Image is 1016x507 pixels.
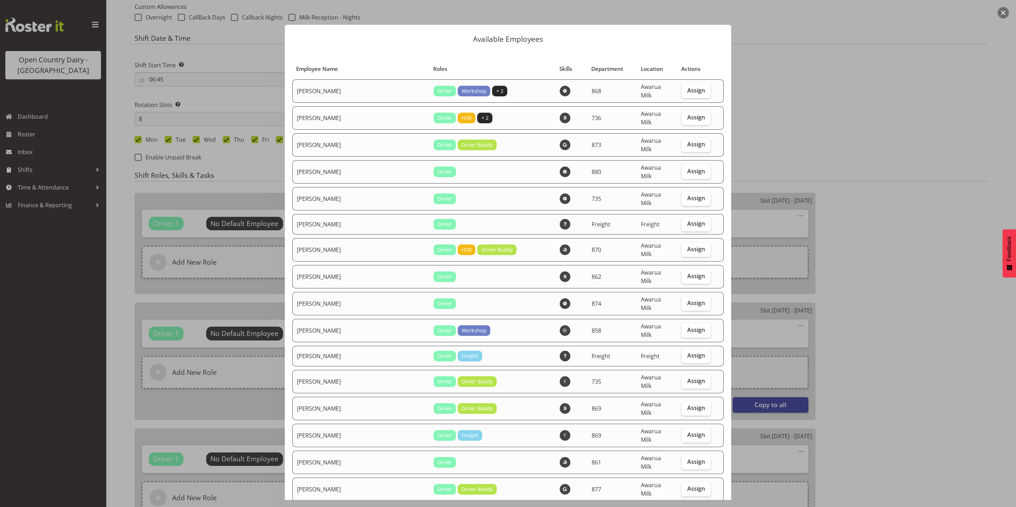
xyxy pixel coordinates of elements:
[687,168,705,175] span: Assign
[687,404,705,411] span: Assign
[292,214,429,235] td: [PERSON_NAME]
[592,141,601,149] span: 873
[438,246,452,254] span: Driver
[641,427,661,444] span: Awarua Milk
[687,377,705,384] span: Assign
[641,220,660,228] span: Freight
[438,87,452,95] span: Driver
[592,220,610,228] span: Freight
[292,451,429,474] td: [PERSON_NAME]
[296,65,338,73] span: Employee Name
[641,481,661,497] span: Awarua Milk
[687,195,705,202] span: Assign
[292,35,724,43] p: Available Employees
[641,454,661,471] span: Awarua Milk
[438,114,452,122] span: Driver
[462,432,478,439] span: Freight
[687,272,705,280] span: Assign
[438,220,452,228] span: Driver
[592,300,601,308] span: 874
[462,405,493,412] span: Driver Buddy
[481,114,489,122] span: + 2
[292,265,429,288] td: [PERSON_NAME]
[592,246,601,254] span: 870
[438,405,452,412] span: Driver
[462,114,472,122] span: HSR
[687,114,705,121] span: Assign
[292,424,429,447] td: [PERSON_NAME]
[641,400,661,417] span: Awarua Milk
[438,273,452,281] span: Driver
[641,83,661,99] span: Awarua Milk
[687,326,705,333] span: Assign
[462,378,493,385] span: Driver Buddy
[641,110,661,126] span: Awarua Milk
[292,397,429,420] td: [PERSON_NAME]
[687,87,705,94] span: Assign
[438,195,452,203] span: Driver
[462,141,493,149] span: Driver Buddy
[292,478,429,501] td: [PERSON_NAME]
[438,352,452,360] span: Driver
[438,458,452,466] span: Driver
[462,327,486,334] span: Workshop
[592,87,601,95] span: 868
[292,133,429,157] td: [PERSON_NAME]
[687,246,705,253] span: Assign
[687,352,705,359] span: Assign
[292,160,429,184] td: [PERSON_NAME]
[641,373,661,390] span: Awarua Milk
[438,432,452,439] span: Driver
[641,242,661,258] span: Awarua Milk
[687,141,705,148] span: Assign
[592,378,601,385] span: 735
[292,106,429,130] td: [PERSON_NAME]
[292,370,429,393] td: [PERSON_NAME]
[1003,229,1016,277] button: Feedback - Show survey
[687,485,705,492] span: Assign
[641,269,661,285] span: Awarua Milk
[591,65,623,73] span: Department
[1006,236,1012,261] span: Feedback
[462,352,478,360] span: Freight
[592,432,601,439] span: 869
[292,79,429,103] td: [PERSON_NAME]
[687,220,705,227] span: Assign
[592,405,601,412] span: 869
[592,352,610,360] span: Freight
[592,273,601,281] span: 862
[641,295,661,312] span: Awarua Milk
[438,485,452,493] span: Driver
[438,327,452,334] span: Driver
[462,87,486,95] span: Workshop
[496,87,503,95] span: + 2
[592,168,601,176] span: 880
[592,327,601,334] span: 858
[641,164,661,180] span: Awarua Milk
[433,65,447,73] span: Roles
[641,352,660,360] span: Freight
[481,246,513,254] span: Driver Buddy
[559,65,572,73] span: Skills
[641,322,661,339] span: Awarua Milk
[438,378,452,385] span: Driver
[438,300,452,308] span: Driver
[292,292,429,315] td: [PERSON_NAME]
[292,319,429,342] td: [PERSON_NAME]
[592,195,601,203] span: 735
[592,458,601,466] span: 861
[292,346,429,366] td: [PERSON_NAME]
[681,65,700,73] span: Actions
[687,299,705,306] span: Assign
[292,238,429,261] td: [PERSON_NAME]
[592,485,601,493] span: 877
[438,141,452,149] span: Driver
[641,65,663,73] span: Location
[438,168,452,176] span: Driver
[641,191,661,207] span: Awarua Milk
[462,246,472,254] span: HSR
[462,485,493,493] span: Driver Buddy
[592,114,601,122] span: 736
[687,431,705,438] span: Assign
[687,458,705,465] span: Assign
